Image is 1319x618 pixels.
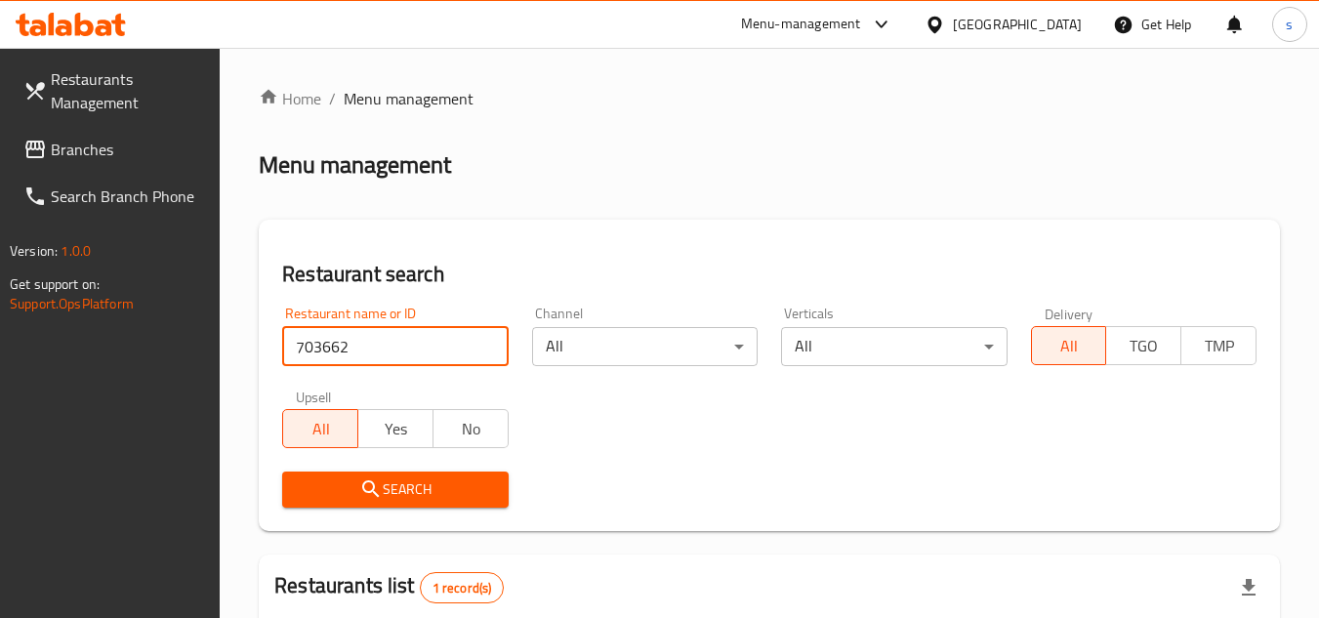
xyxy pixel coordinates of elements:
[274,571,504,603] h2: Restaurants list
[61,238,91,264] span: 1.0.0
[532,327,758,366] div: All
[1180,326,1257,365] button: TMP
[421,579,504,597] span: 1 record(s)
[291,415,350,443] span: All
[741,13,861,36] div: Menu-management
[357,409,433,448] button: Yes
[282,409,358,448] button: All
[10,271,100,297] span: Get support on:
[441,415,501,443] span: No
[10,238,58,264] span: Version:
[1105,326,1181,365] button: TGO
[1040,332,1099,360] span: All
[953,14,1082,35] div: [GEOGRAPHIC_DATA]
[433,409,509,448] button: No
[282,327,508,366] input: Search for restaurant name or ID..
[1114,332,1174,360] span: TGO
[51,138,205,161] span: Branches
[8,56,221,126] a: Restaurants Management
[329,87,336,110] li: /
[366,415,426,443] span: Yes
[259,87,321,110] a: Home
[296,390,332,403] label: Upsell
[781,327,1007,366] div: All
[51,67,205,114] span: Restaurants Management
[259,149,451,181] h2: Menu management
[344,87,474,110] span: Menu management
[282,472,508,508] button: Search
[51,185,205,208] span: Search Branch Phone
[282,260,1257,289] h2: Restaurant search
[1045,307,1093,320] label: Delivery
[1031,326,1107,365] button: All
[259,87,1280,110] nav: breadcrumb
[1286,14,1293,35] span: s
[1189,332,1249,360] span: TMP
[8,126,221,173] a: Branches
[1225,564,1272,611] div: Export file
[298,477,492,502] span: Search
[10,291,134,316] a: Support.OpsPlatform
[8,173,221,220] a: Search Branch Phone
